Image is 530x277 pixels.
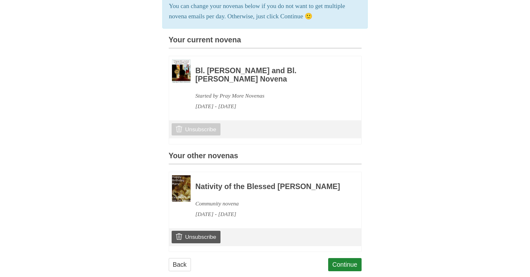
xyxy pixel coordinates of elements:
a: Unsubscribe [172,123,220,135]
div: Started by Pray More Novenas [195,91,344,101]
h3: Your other novenas [169,152,362,164]
a: Continue [328,258,362,271]
div: [DATE] - [DATE] [195,209,344,220]
a: Back [169,258,191,271]
p: You can change your novenas below if you do not want to get multiple novena emails per day. Other... [169,1,361,22]
img: Novena image [172,59,191,83]
img: Novena image [172,175,191,202]
h3: Bl. [PERSON_NAME] and Bl. [PERSON_NAME] Novena [195,67,344,83]
h3: Your current novena [169,36,362,48]
a: Unsubscribe [172,231,220,243]
div: [DATE] - [DATE] [195,101,344,112]
div: Community novena [195,198,344,209]
h3: Nativity of the Blessed [PERSON_NAME] [195,183,344,191]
